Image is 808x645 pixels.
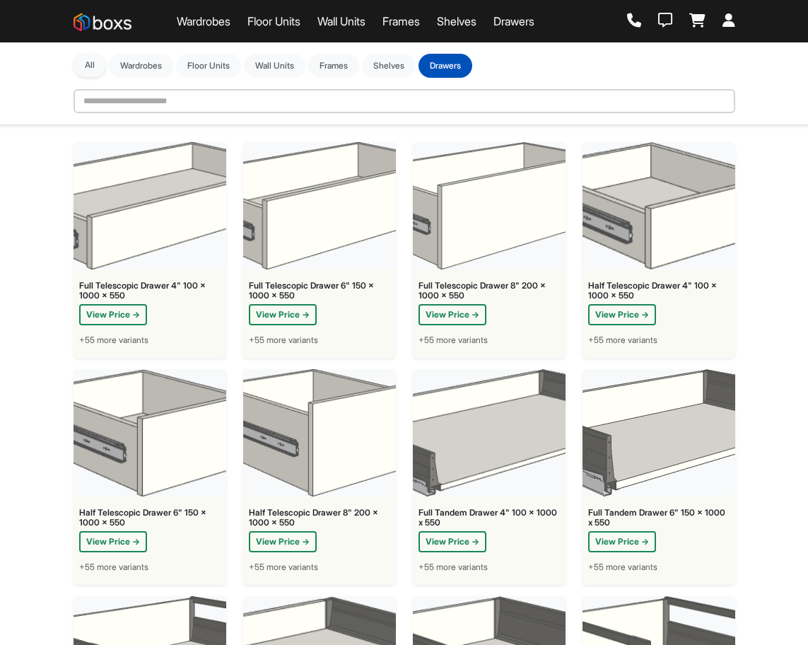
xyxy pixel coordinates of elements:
button: Drawers [418,54,472,78]
a: Full Telescopic Drawer 6" 150 x 1000 x 550Full Telescopic Drawer 6" 150 x 1000 x 550View Price →+... [243,142,396,358]
a: Half Telescopic Drawer 6" 150 x 1000 x 550Half Telescopic Drawer 6" 150 x 1000 x 550View Price →+... [74,369,226,585]
a: Frames [382,13,420,30]
button: View Price → [418,531,486,552]
a: Full Telescopic Drawer 4" 100 x 1000 x 550Full Telescopic Drawer 4" 100 x 1000 x 550View Price →+... [74,142,226,358]
span: +55 more variants [418,561,488,574]
a: Drawers [493,13,534,30]
a: Half Telescopic Drawer 8" 200 x 1000 x 550Half Telescopic Drawer 8" 200 x 1000 x 550View Price →+... [243,369,396,585]
button: View Price → [249,531,317,552]
img: Boxs Store logo [74,13,131,31]
div: Full Tandem Drawer 6" 150 x 1000 x 550 [588,508,730,528]
div: Full Telescopic Drawer 8" 200 x 1000 x 550 [418,281,560,301]
button: Wall Units [244,54,305,78]
div: Half Telescopic Drawer 8" 200 x 1000 x 550 [249,508,390,528]
img: Full Tandem Drawer 4" 100 x 1000 x 550 [413,369,566,496]
div: Full Telescopic Drawer 4" 100 x 1000 x 550 [79,281,221,301]
button: View Price → [588,304,656,325]
button: All [74,53,106,77]
div: Full Tandem Drawer 4" 100 x 1000 x 550 [418,508,560,528]
a: Full Tandem Drawer 6" 150 x 1000 x 550Full Tandem Drawer 6" 150 x 1000 x 550View Price →+55 more ... [582,369,735,585]
button: Shelves [362,54,416,78]
a: Wardrobes [177,13,230,30]
span: +55 more variants [79,334,148,347]
a: Full Tandem Drawer 4" 100 x 1000 x 550Full Tandem Drawer 4" 100 x 1000 x 550View Price →+55 more ... [413,369,566,585]
span: +55 more variants [588,561,657,574]
img: Half Telescopic Drawer 8" 200 x 1000 x 550 [243,369,396,496]
button: Floor Units [176,54,241,78]
img: Full Telescopic Drawer 6" 150 x 1000 x 550 [243,142,396,269]
img: Full Telescopic Drawer 4" 100 x 1000 x 550 [74,142,226,269]
button: Wardrobes [109,54,173,78]
a: Floor Units [247,13,300,30]
div: Half Telescopic Drawer 6" 150 x 1000 x 550 [79,508,221,528]
button: View Price → [79,304,147,325]
span: +55 more variants [249,561,318,574]
button: View Price → [588,531,656,552]
button: View Price → [249,304,317,325]
a: Full Telescopic Drawer 8" 200 x 1000 x 550Full Telescopic Drawer 8" 200 x 1000 x 550View Price →+... [413,142,566,358]
span: +55 more variants [588,334,657,347]
button: View Price → [79,531,147,552]
div: Half Telescopic Drawer 4" 100 x 1000 x 550 [588,281,730,301]
img: Full Tandem Drawer 6" 150 x 1000 x 550 [582,369,735,496]
span: +55 more variants [79,561,148,574]
a: Shelves [437,13,476,30]
span: +55 more variants [418,334,488,347]
div: Full Telescopic Drawer 6" 150 x 1000 x 550 [249,281,390,301]
button: View Price → [418,304,486,325]
a: Half Telescopic Drawer 4" 100 x 1000 x 550Half Telescopic Drawer 4" 100 x 1000 x 550View Price →+... [582,142,735,358]
img: Half Telescopic Drawer 4" 100 x 1000 x 550 [582,142,735,269]
span: +55 more variants [249,334,318,347]
a: Login [722,13,735,29]
img: Half Telescopic Drawer 6" 150 x 1000 x 550 [74,369,226,496]
button: Frames [308,54,359,78]
img: Full Telescopic Drawer 8" 200 x 1000 x 550 [413,142,566,269]
a: Wall Units [317,13,365,30]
